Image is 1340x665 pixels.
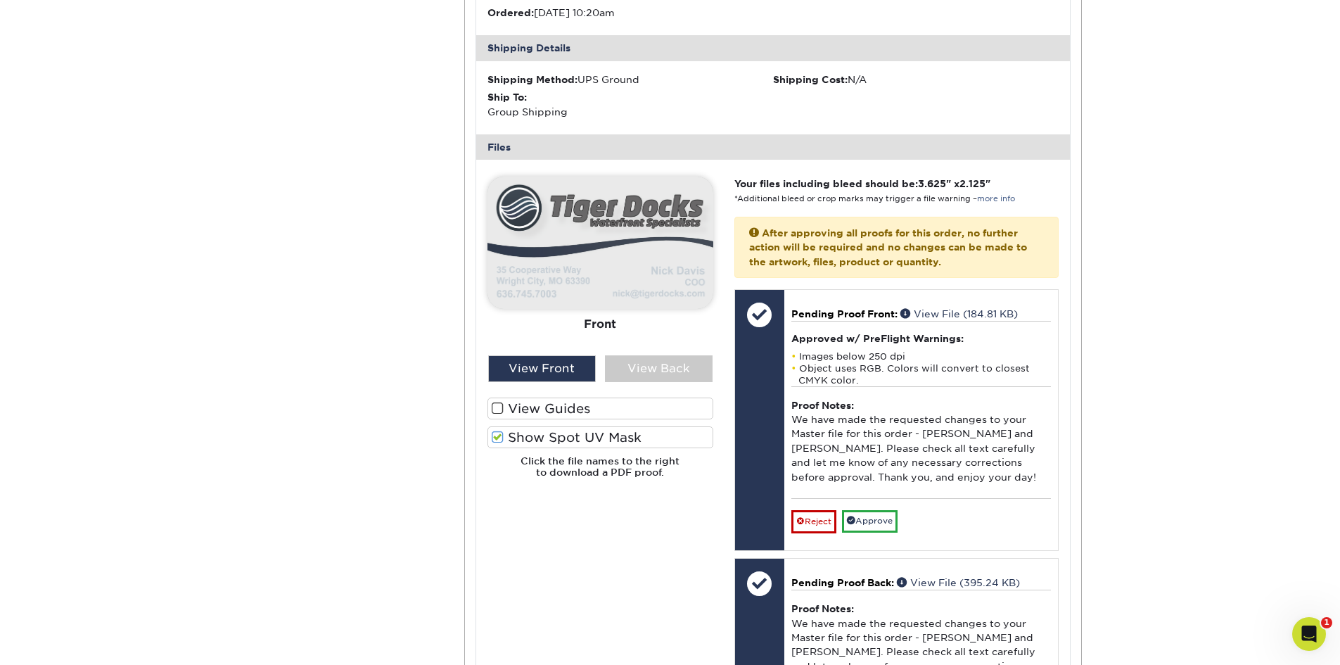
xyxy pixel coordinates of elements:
[918,178,946,189] span: 3.625
[487,398,713,419] label: View Guides
[476,134,1070,160] div: Files
[749,227,1027,267] strong: After approving all proofs for this order, no further action will be required and no changes can ...
[791,362,1051,386] li: Object uses RGB. Colors will convert to closest CMYK color.
[900,308,1018,319] a: View File (184.81 KB)
[791,400,854,411] strong: Proof Notes:
[605,355,713,382] div: View Back
[487,91,527,103] strong: Ship To:
[791,577,894,588] span: Pending Proof Back:
[842,510,898,532] a: Approve
[791,308,898,319] span: Pending Proof Front:
[487,7,534,18] strong: Ordered:
[487,309,713,340] div: Front
[488,355,596,382] div: View Front
[487,74,578,85] strong: Shipping Method:
[476,35,1070,61] div: Shipping Details
[1292,617,1326,651] iframe: Intercom live chat
[773,74,848,85] strong: Shipping Cost:
[734,194,1015,203] small: *Additional bleed or crop marks may trigger a file warning –
[959,178,985,189] span: 2.125
[791,333,1051,344] h4: Approved w/ PreFlight Warnings:
[487,90,773,119] div: Group Shipping
[487,455,713,490] h6: Click the file names to the right to download a PDF proof.
[1321,617,1332,628] span: 1
[791,350,1051,362] li: Images below 250 dpi
[487,426,713,448] label: Show Spot UV Mask
[773,72,1059,87] div: N/A
[487,72,773,87] div: UPS Ground
[977,194,1015,203] a: more info
[487,6,773,20] li: [DATE] 10:20am
[791,510,836,533] a: Reject
[791,603,854,614] strong: Proof Notes:
[897,577,1020,588] a: View File (395.24 KB)
[734,178,990,189] strong: Your files including bleed should be: " x "
[4,622,120,660] iframe: Google Customer Reviews
[791,386,1051,499] div: We have made the requested changes to your Master file for this order - [PERSON_NAME] and [PERSON...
